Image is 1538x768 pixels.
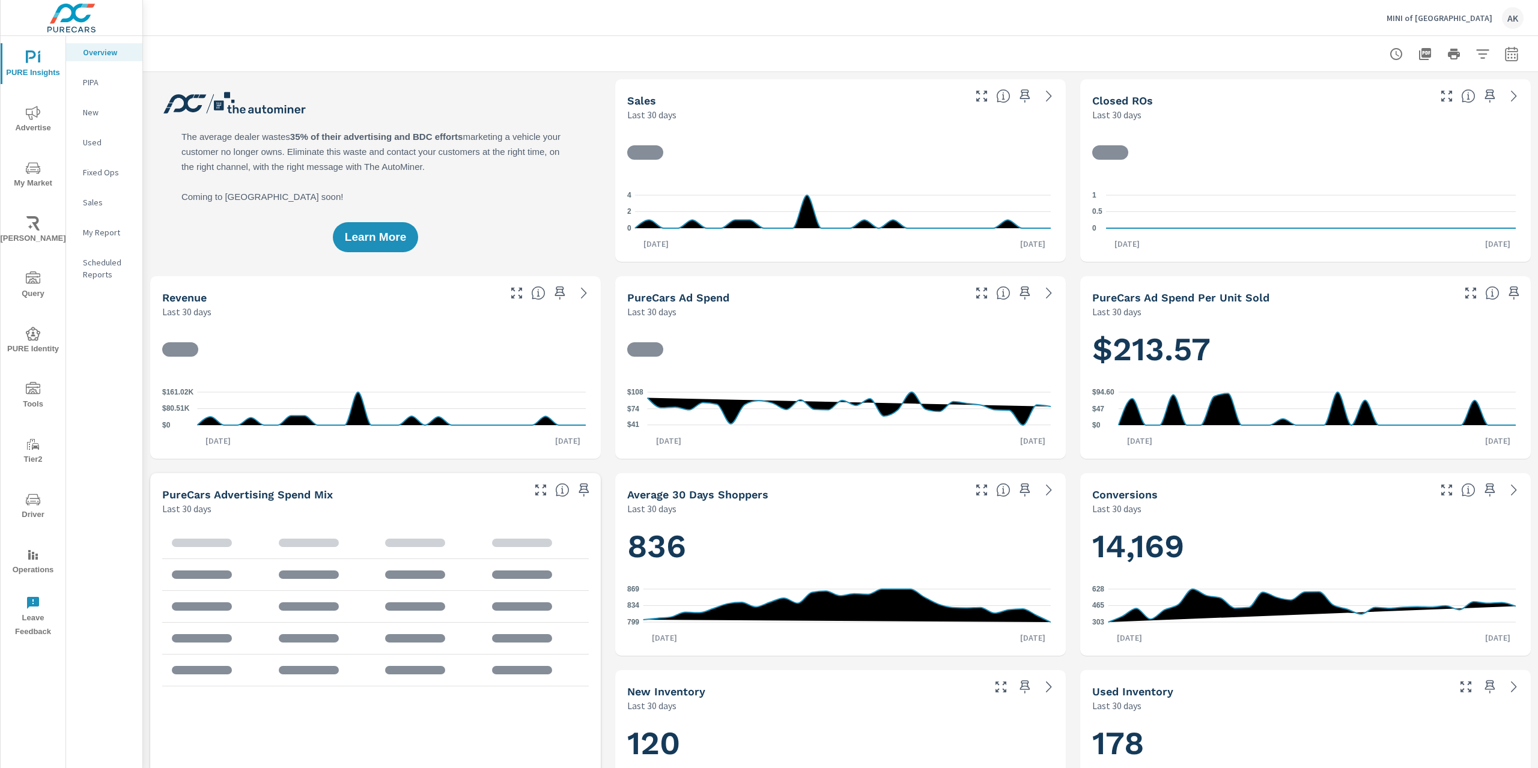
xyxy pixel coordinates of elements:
[4,548,62,577] span: Operations
[1504,480,1524,500] a: See more details in report
[574,283,594,303] a: See more details in report
[4,382,62,411] span: Tools
[550,283,570,303] span: Save this to your personalized report
[1092,685,1173,698] h5: Used Inventory
[162,488,333,501] h5: PureCars Advertising Spend Mix
[1119,435,1161,447] p: [DATE]
[162,304,211,319] p: Last 30 days
[1504,86,1524,106] a: See more details in report
[1108,632,1150,644] p: [DATE]
[627,501,676,516] p: Last 30 days
[1437,480,1456,500] button: Make Fullscreen
[627,191,631,199] text: 4
[4,106,62,135] span: Advertise
[627,304,676,319] p: Last 30 days
[1092,224,1096,232] text: 0
[83,136,133,148] p: Used
[1442,42,1466,66] button: Print Report
[1092,107,1141,122] p: Last 30 days
[1461,89,1476,103] span: Number of Repair Orders Closed by the selected dealership group over the selected time range. [So...
[1504,283,1524,303] span: Save this to your personalized report
[83,196,133,208] p: Sales
[83,256,133,280] p: Scheduled Reports
[627,421,639,429] text: $41
[996,89,1011,103] span: Number of vehicles sold by the dealership over the selected date range. [Source: This data is sou...
[1461,283,1480,303] button: Make Fullscreen
[972,283,991,303] button: Make Fullscreen
[1092,421,1101,429] text: $0
[4,271,62,301] span: Query
[333,222,418,252] button: Learn More
[996,286,1011,300] span: Total cost of media for all PureCars channels for the selected dealership group over the selected...
[4,327,62,356] span: PURE Identity
[4,596,62,639] span: Leave Feedback
[197,435,239,447] p: [DATE]
[1015,86,1035,106] span: Save this to your personalized report
[1477,435,1519,447] p: [DATE]
[83,226,133,238] p: My Report
[162,291,207,304] h5: Revenue
[1477,238,1519,250] p: [DATE]
[83,76,133,88] p: PIPA
[1387,13,1492,23] p: MINI of [GEOGRAPHIC_DATA]
[1480,677,1500,697] span: Save this to your personalized report
[4,492,62,522] span: Driver
[972,480,991,500] button: Make Fullscreen
[1471,42,1495,66] button: Apply Filters
[635,238,677,250] p: [DATE]
[1015,677,1035,697] span: Save this to your personalized report
[531,286,546,300] span: Total sales revenue over the selected date range. [Source: This data is sourced from the dealer’s...
[627,698,676,713] p: Last 30 days
[4,437,62,467] span: Tier2
[162,501,211,516] p: Last 30 days
[507,283,526,303] button: Make Fullscreen
[627,388,643,396] text: $108
[1092,602,1104,610] text: 465
[1502,7,1524,29] div: AK
[627,94,656,107] h5: Sales
[1480,480,1500,500] span: Save this to your personalized report
[1015,283,1035,303] span: Save this to your personalized report
[1092,329,1519,370] h1: $213.57
[1456,677,1476,697] button: Make Fullscreen
[66,73,142,91] div: PIPA
[1015,480,1035,500] span: Save this to your personalized report
[627,585,639,593] text: 869
[1039,480,1059,500] a: See more details in report
[972,86,991,106] button: Make Fullscreen
[4,50,62,80] span: PURE Insights
[66,103,142,121] div: New
[66,193,142,211] div: Sales
[1092,208,1102,216] text: 0.5
[1092,722,1519,763] h1: 178
[1092,304,1141,319] p: Last 30 days
[627,488,768,501] h5: Average 30 Days Shoppers
[1039,283,1059,303] a: See more details in report
[83,106,133,118] p: New
[162,405,190,413] text: $80.51K
[66,223,142,241] div: My Report
[66,253,142,283] div: Scheduled Reports
[627,224,631,232] text: 0
[574,480,594,500] span: Save this to your personalized report
[4,161,62,190] span: My Market
[627,722,1054,763] h1: 120
[1,36,65,644] div: nav menu
[627,526,1054,567] h1: 836
[1092,405,1104,413] text: $47
[1106,238,1148,250] p: [DATE]
[627,685,705,698] h5: New Inventory
[1092,501,1141,516] p: Last 30 days
[1092,618,1104,626] text: 303
[1039,86,1059,106] a: See more details in report
[1477,632,1519,644] p: [DATE]
[627,405,639,413] text: $74
[1092,291,1269,304] h5: PureCars Ad Spend Per Unit Sold
[627,618,639,626] text: 799
[627,291,729,304] h5: PureCars Ad Spend
[1480,86,1500,106] span: Save this to your personalized report
[1092,526,1519,567] h1: 14,169
[1012,632,1054,644] p: [DATE]
[555,483,570,497] span: This table looks at how you compare to the amount of budget you spend per channel as opposed to y...
[1012,435,1054,447] p: [DATE]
